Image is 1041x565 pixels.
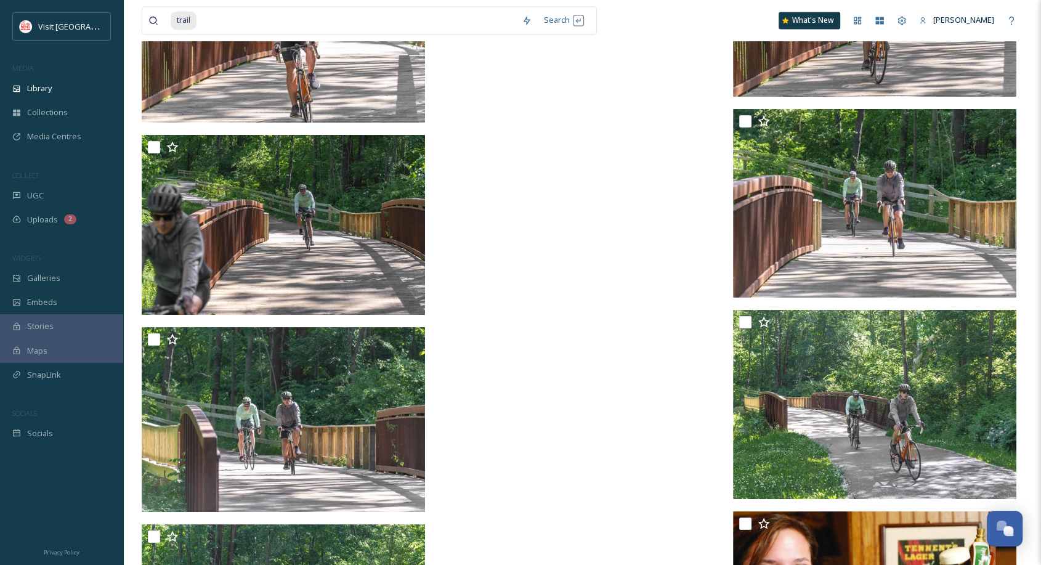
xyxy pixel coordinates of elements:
span: [PERSON_NAME] [933,14,994,25]
img: bikeTrail_221.jpg [142,327,425,512]
span: Library [27,83,52,94]
span: trail [171,11,196,29]
img: vsbm-stackedMISH_CMYKlogo2017.jpg [20,20,32,33]
button: Open Chat [987,511,1023,547]
span: Embeds [27,296,57,308]
a: [PERSON_NAME] [913,8,1000,32]
span: Maps [27,345,47,357]
img: bikeTrail_242.jpg [733,109,1016,298]
span: COLLECT [12,171,39,180]
span: Galleries [27,272,60,284]
span: MEDIA [12,63,34,73]
div: 2 [64,214,76,224]
div: Search [538,8,590,32]
span: Socials [27,428,53,439]
span: Privacy Policy [44,548,79,556]
span: SOCIALS [12,409,37,418]
span: Media Centres [27,131,81,142]
span: Visit [GEOGRAPHIC_DATA] [38,20,134,32]
span: UGC [27,190,44,201]
span: Stories [27,320,54,332]
span: SnapLink [27,369,61,381]
img: bikeTrail_250.jpg [142,135,425,315]
span: WIDGETS [12,253,41,262]
a: Privacy Policy [44,544,79,559]
img: bikeTrail_200.jpg [733,310,1016,499]
a: What's New [779,12,840,29]
span: Uploads [27,214,58,226]
span: Collections [27,107,68,118]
